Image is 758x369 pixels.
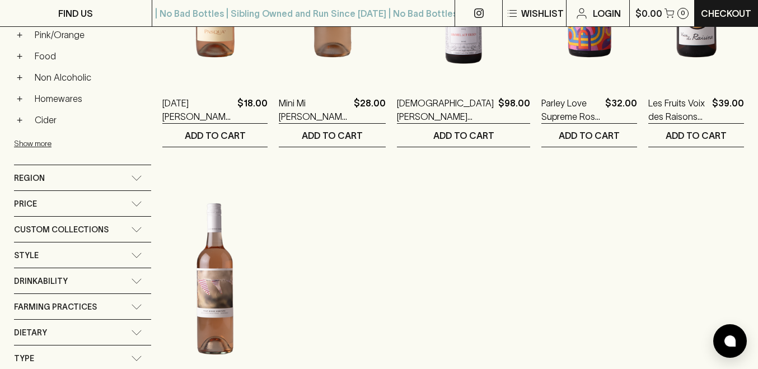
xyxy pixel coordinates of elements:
div: Region [14,165,151,190]
button: + [14,114,25,125]
div: Style [14,242,151,268]
a: Food [30,46,151,66]
span: Style [14,249,39,263]
button: ADD TO CART [397,124,530,147]
a: [DEMOGRAPHIC_DATA][PERSON_NAME] [PERSON_NAME] auf [PERSON_NAME] 2023 [397,96,494,123]
button: + [14,72,25,83]
button: Show more [14,132,161,155]
button: + [14,29,25,40]
a: Les Fruits Voix des Raisons Shiraz Cinsault Rose 2023 [648,96,708,123]
span: Dietary [14,326,47,340]
p: $39.00 [712,96,744,123]
button: ADD TO CART [648,124,744,147]
span: Region [14,171,45,185]
div: Drinkability [14,268,151,293]
div: Farming Practices [14,294,151,319]
button: ADD TO CART [279,124,386,147]
p: ADD TO CART [559,129,620,142]
a: Non Alcoholic [30,68,151,87]
span: Price [14,197,37,211]
p: ADD TO CART [433,129,494,142]
p: Login [593,7,621,20]
span: Custom Collections [14,223,109,237]
a: Mini Mi [PERSON_NAME] 2023 [279,96,349,123]
a: [DATE][PERSON_NAME] 2023 [162,96,233,123]
p: ADD TO CART [302,129,363,142]
p: $0.00 [635,7,662,20]
p: Wishlist [521,7,564,20]
a: Homewares [30,89,151,108]
img: bubble-icon [724,335,736,347]
p: FIND US [58,7,93,20]
div: Custom Collections [14,217,151,242]
p: ADD TO CART [185,129,246,142]
p: $18.00 [237,96,268,123]
div: Dietary [14,320,151,345]
button: + [14,50,25,62]
p: $98.00 [498,96,530,123]
p: $32.00 [605,96,637,123]
span: Farming Practices [14,300,97,314]
a: Parley Love Supreme Rose 2024 [541,96,601,123]
a: Pink/Orange [30,25,151,44]
p: $28.00 [354,96,386,123]
p: 0 [681,10,685,16]
p: Checkout [701,7,751,20]
div: Price [14,191,151,216]
p: ADD TO CART [666,129,727,142]
a: Cider [30,110,151,129]
button: ADD TO CART [162,124,268,147]
button: ADD TO CART [541,124,637,147]
span: Type [14,352,34,366]
button: + [14,93,25,104]
span: Drinkability [14,274,68,288]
